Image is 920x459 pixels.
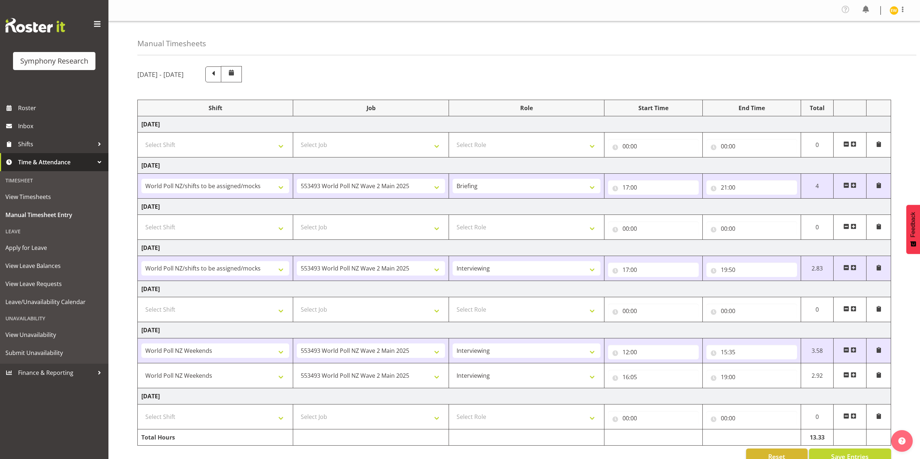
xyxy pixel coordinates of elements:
td: 0 [801,133,834,157]
td: 3.58 [801,338,834,363]
td: [DATE] [138,322,891,338]
input: Click to select... [706,304,797,318]
input: Click to select... [608,263,699,277]
span: Inbox [18,121,105,131]
button: Feedback - Show survey [906,205,920,254]
a: View Timesheets [2,188,107,206]
td: [DATE] [138,157,891,174]
input: Click to select... [608,180,699,195]
span: View Leave Balances [5,260,103,271]
td: 2.83 [801,256,834,281]
span: View Timesheets [5,191,103,202]
span: Apply for Leave [5,242,103,253]
td: [DATE] [138,116,891,133]
input: Click to select... [608,221,699,236]
span: Finance & Reporting [18,367,94,378]
h4: Manual Timesheets [137,39,206,48]
a: View Leave Requests [2,275,107,293]
span: Shifts [18,139,94,150]
span: View Leave Requests [5,278,103,289]
input: Click to select... [706,370,797,384]
span: View Unavailability [5,329,103,340]
input: Click to select... [608,370,699,384]
td: 2.92 [801,363,834,388]
input: Click to select... [608,139,699,153]
img: Rosterit website logo [5,18,65,33]
span: Leave/Unavailability Calendar [5,296,103,307]
div: Role [453,104,600,112]
input: Click to select... [706,263,797,277]
div: Shift [141,104,289,112]
span: Roster [18,103,105,113]
img: help-xxl-2.png [898,437,906,445]
a: View Unavailability [2,326,107,344]
div: Job [297,104,445,112]
td: 0 [801,215,834,240]
td: [DATE] [138,281,891,297]
a: Submit Unavailability [2,344,107,362]
div: Timesheet [2,173,107,188]
input: Click to select... [706,139,797,153]
a: Leave/Unavailability Calendar [2,293,107,311]
a: View Leave Balances [2,257,107,275]
td: [DATE] [138,240,891,256]
td: 4 [801,174,834,199]
a: Apply for Leave [2,239,107,257]
td: Total Hours [138,429,293,446]
td: 0 [801,404,834,429]
div: Total [805,104,830,112]
input: Click to select... [706,180,797,195]
input: Click to select... [608,304,699,318]
td: 13.33 [801,429,834,446]
img: enrica-walsh11863.jpg [890,6,898,15]
input: Click to select... [608,345,699,359]
td: [DATE] [138,199,891,215]
div: End Time [706,104,797,112]
span: Time & Attendance [18,157,94,168]
div: Symphony Research [20,56,88,66]
input: Click to select... [706,411,797,425]
td: 0 [801,297,834,322]
div: Start Time [608,104,699,112]
div: Unavailability [2,311,107,326]
span: Manual Timesheet Entry [5,209,103,220]
a: Manual Timesheet Entry [2,206,107,224]
span: Feedback [910,212,916,237]
div: Leave [2,224,107,239]
input: Click to select... [608,411,699,425]
input: Click to select... [706,345,797,359]
span: Submit Unavailability [5,347,103,358]
input: Click to select... [706,221,797,236]
h5: [DATE] - [DATE] [137,70,184,78]
td: [DATE] [138,388,891,404]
